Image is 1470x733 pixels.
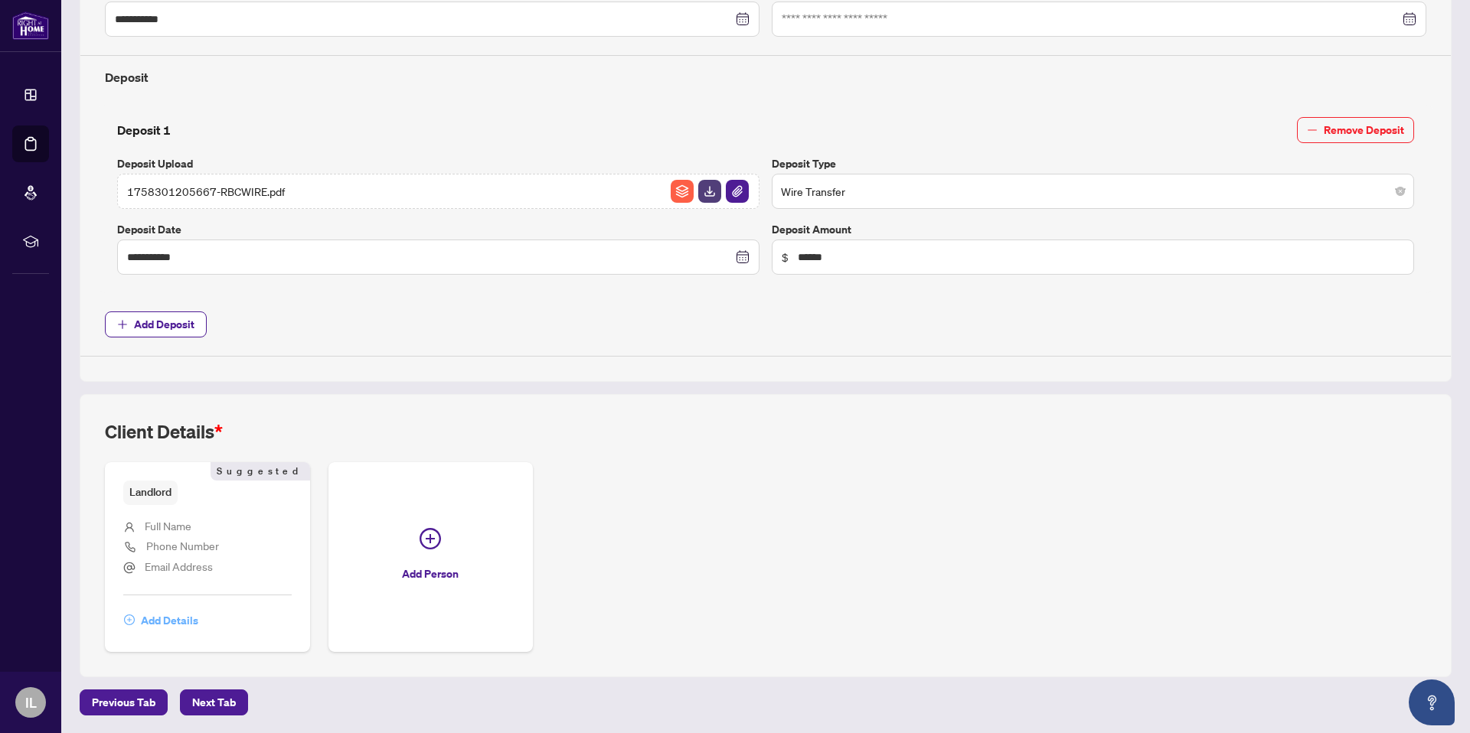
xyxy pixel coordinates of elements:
button: File Archive [670,179,694,204]
span: 1758301205667-RBCWIRE.pdfFile ArchiveFile DownloadFile Attachement [117,174,759,209]
button: Add Deposit [105,311,207,337]
span: Add Details [141,608,198,633]
button: Add Details [123,608,199,634]
span: Add Person [402,562,459,586]
h2: Client Details [105,419,223,444]
img: File Attachement [726,180,749,203]
h4: Deposit [105,68,1426,86]
span: Full Name [145,519,191,533]
img: File Download [698,180,721,203]
button: Open asap [1409,679,1455,725]
span: plus-circle [420,528,441,549]
span: Previous Tab [92,690,155,715]
button: File Download [697,179,722,204]
span: Remove Deposit [1324,118,1404,142]
button: Remove Deposit [1297,117,1414,143]
span: Landlord [123,481,178,504]
img: File Archive [671,180,694,203]
span: plus-circle [124,614,135,625]
label: Deposit Type [772,155,1414,172]
span: Email Address [145,559,213,573]
button: Previous Tab [80,689,168,715]
span: Wire Transfer [781,177,1405,206]
label: Deposit Upload [117,155,759,172]
button: File Attachement [725,179,750,204]
button: Next Tab [180,689,248,715]
span: plus [117,319,128,330]
span: $ [782,249,789,266]
span: minus [1307,125,1318,135]
span: Next Tab [192,690,236,715]
label: Deposit Date [117,221,759,238]
span: Add Deposit [134,312,194,337]
span: Suggested [211,462,310,481]
span: 1758301205667-RBCWIRE.pdf [127,183,285,200]
span: IL [25,692,37,713]
img: logo [12,11,49,40]
span: Phone Number [146,539,219,552]
button: Add Person [328,462,534,651]
label: Deposit Amount [772,221,1414,238]
span: close-circle [1396,187,1405,196]
h4: Deposit 1 [117,121,171,139]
